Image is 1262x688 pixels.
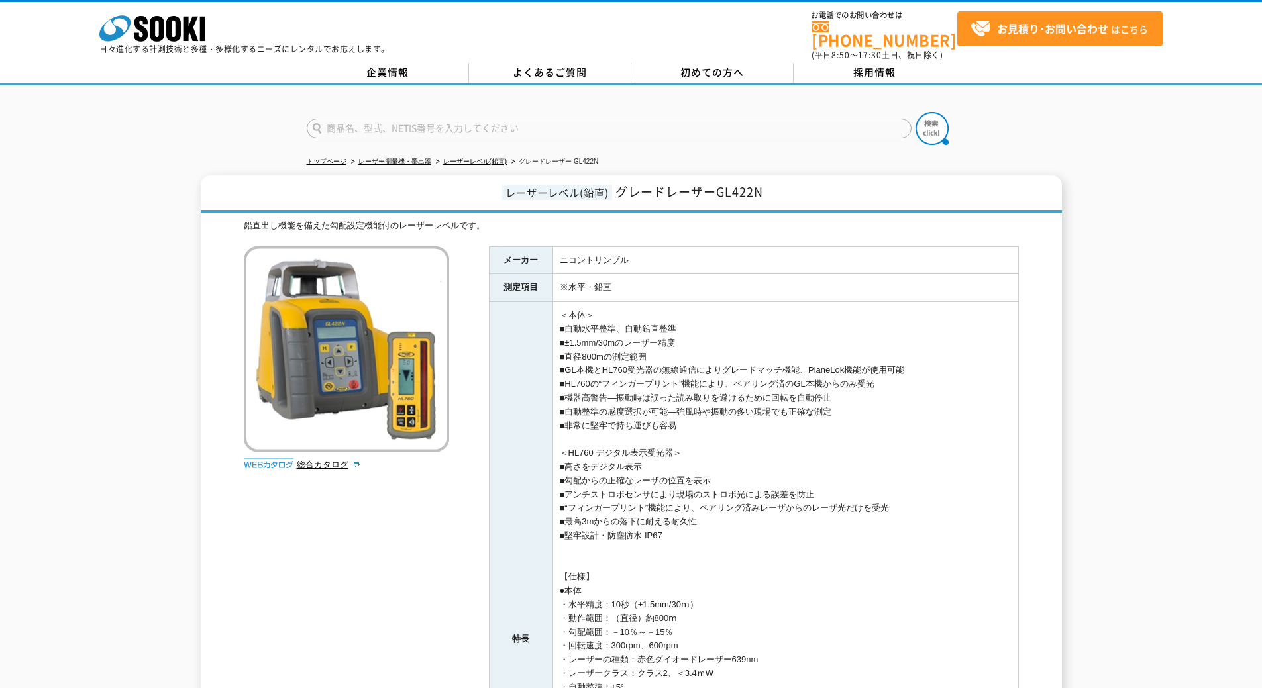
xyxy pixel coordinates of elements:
[794,63,956,83] a: 採用情報
[831,49,850,61] span: 8:50
[971,19,1148,39] span: はこちら
[502,185,612,200] span: レーザーレベル(鉛直)
[957,11,1163,46] a: お見積り･お問い合わせはこちら
[631,63,794,83] a: 初めての方へ
[916,112,949,145] img: btn_search.png
[99,45,390,53] p: 日々進化する計測技術と多種・多様化するニーズにレンタルでお応えします。
[244,458,293,471] img: webカタログ
[812,21,957,48] a: [PHONE_NUMBER]
[244,219,1019,233] div: 鉛直出し機能を備えた勾配設定機能付のレーザーレベルです。
[997,21,1108,36] strong: お見積り･お問い合わせ
[489,274,552,302] th: 測定項目
[469,63,631,83] a: よくあるご質問
[680,65,744,79] span: 初めての方へ
[443,158,507,165] a: レーザーレベル(鉛直)
[615,183,763,201] span: グレードレーザーGL422N
[489,246,552,274] th: メーカー
[509,155,598,169] li: グレードレーザー GL422N
[552,246,1018,274] td: ニコントリンブル
[812,49,943,61] span: (平日 ～ 土日、祝日除く)
[297,460,362,469] a: 総合カタログ
[307,119,912,138] input: 商品名、型式、NETIS番号を入力してください
[812,11,957,19] span: お電話でのお問い合わせは
[358,158,431,165] a: レーザー測量機・墨出器
[307,63,469,83] a: 企業情報
[307,158,346,165] a: トップページ
[244,246,449,452] img: グレードレーザー GL422N
[858,49,882,61] span: 17:30
[552,274,1018,302] td: ※水平・鉛直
